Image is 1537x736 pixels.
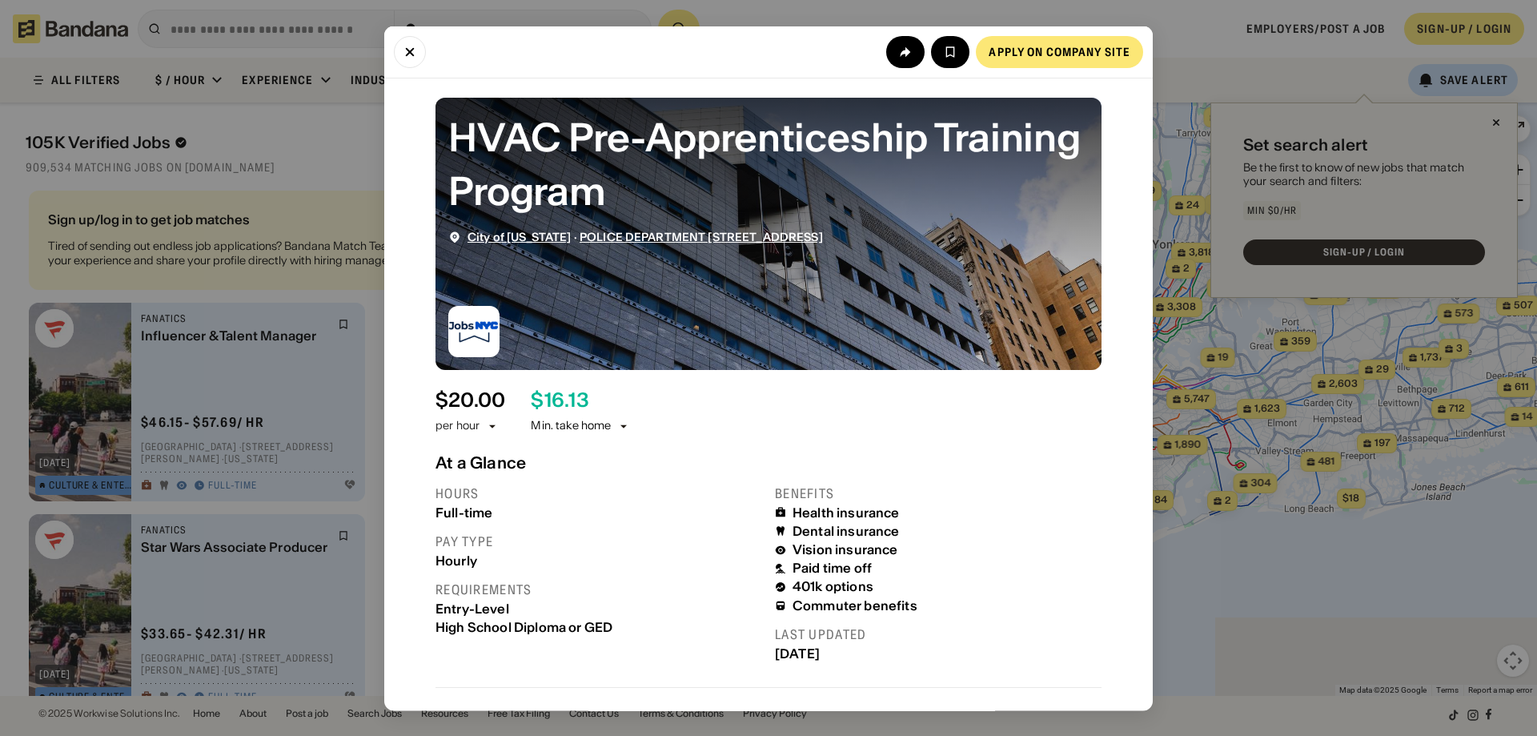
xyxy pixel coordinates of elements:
div: Full-time [435,505,762,520]
div: per hour [435,418,480,434]
img: City of New York logo [448,305,500,356]
div: At a Glance [435,452,1102,472]
div: $ 20.00 [435,388,505,412]
div: Vision insurance [793,542,898,557]
button: Close [394,35,426,67]
div: Requirements [435,581,762,597]
div: Commuter benefits [793,597,917,613]
div: [DATE] [775,646,1102,661]
div: Hourly [435,553,762,568]
a: POLICE DEPARTMENT [STREET_ADDRESS] [580,229,823,243]
div: Last updated [775,625,1102,642]
div: · [468,230,823,243]
div: Entry-Level [435,601,762,616]
div: Apply on company site [989,46,1130,57]
div: Dental insurance [793,523,900,538]
div: Hours [435,485,762,501]
div: HVAC Pre-Apprenticeship Training Program [448,110,1089,217]
div: Benefits [775,485,1102,501]
div: $ 16.13 [531,388,588,412]
div: High School Diploma or GED [435,619,762,634]
div: Min. take home [531,418,630,434]
div: Paid time off [793,561,872,576]
div: Pay type [435,533,762,549]
a: City of [US_STATE] [468,229,572,243]
div: Health insurance [793,505,900,520]
div: 401k options [793,579,873,594]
